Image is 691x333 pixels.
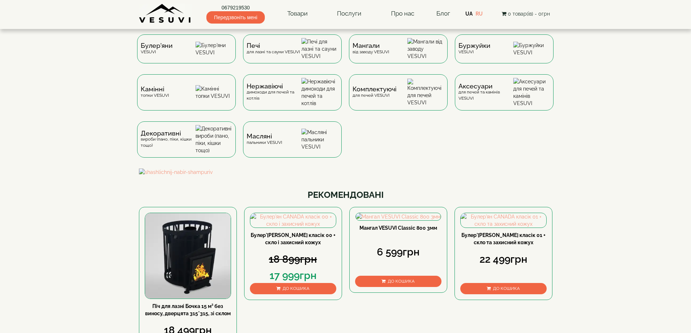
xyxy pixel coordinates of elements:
[239,121,345,168] a: Масляніпальники VESUVI Масляні пальники VESUVI
[353,43,389,49] span: Мангали
[513,78,550,107] img: Аксесуари для печей та камінів VESUVI
[345,74,451,121] a: Комплектуючідля печей VESUVI Комплектуючі для печей VESUVI
[461,213,546,228] img: Булер'ян CANADA класік 01 + скло та захисний кожух
[247,83,301,89] span: Нержавіючі
[359,225,437,231] a: Мангал VESUVI Classic 800 3мм
[250,269,336,283] div: 17 999грн
[458,83,513,101] div: для печей та камінів VESUVI
[247,83,301,101] div: димоходи для печей та котлів
[239,34,345,74] a: Печідля лазні та сауни VESUVI Печі для лазні та сауни VESUVI
[458,83,513,89] span: Аксесуари
[206,11,265,24] span: Передзвоніть мені
[247,43,300,55] div: для лазні та сауни VESUVI
[508,11,550,17] span: 0 товар(ів) - 0грн
[141,43,173,49] span: Булер'яни
[384,5,421,22] a: Про нас
[407,79,444,106] img: Комплектуючі для печей VESUVI
[407,38,444,60] img: Мангали від заводу VESUVI
[345,34,451,74] a: Мангаливід заводу VESUVI Мангали від заводу VESUVI
[141,86,169,98] div: топки VESUVI
[145,213,231,299] img: Піч для лазні Бочка 15 м³ без виносу, дверцята 315*315, зі склом
[283,286,309,291] span: До кошика
[353,43,389,55] div: від заводу VESUVI
[139,4,192,24] img: Завод VESUVI
[196,125,232,154] img: Декоративні вироби (пано, піки, кішки тощо)
[251,232,336,245] a: Булер'[PERSON_NAME] класік 00 + скло і захисний кожух
[388,279,415,284] span: До кошика
[355,276,441,287] button: До кошика
[247,43,300,49] span: Печі
[513,42,550,56] img: Буржуйки VESUVI
[301,78,338,107] img: Нержавіючі димоходи для печей та котлів
[250,283,336,294] button: До кошика
[196,85,232,100] img: Камінні топки VESUVI
[206,4,265,11] a: 0679219530
[356,213,441,220] img: Мангал VESUVI Classic 800 3мм
[141,43,173,55] div: VESUVI
[465,11,473,17] a: UA
[353,86,396,98] div: для печей VESUVI
[476,11,483,17] a: RU
[247,133,282,139] span: Масляні
[145,303,231,316] a: Піч для лазні Бочка 15 м³ без виносу, дверцята 315*315, зі склом
[493,286,520,291] span: До кошика
[301,38,338,60] img: Печі для лазні та сауни VESUVI
[451,74,557,121] a: Аксесуаридля печей та камінів VESUVI Аксесуари для печей та камінів VESUVI
[460,252,547,267] div: 22 499грн
[133,74,239,121] a: Каміннітопки VESUVI Камінні топки VESUVI
[355,245,441,259] div: 6 599грн
[458,43,490,55] div: VESUVI
[250,213,336,228] img: Булер'ян CANADA класік 00 + скло і захисний кожух
[436,10,450,17] a: Блог
[330,5,369,22] a: Послуги
[460,283,547,294] button: До кошика
[250,252,336,267] div: 18 899грн
[141,130,196,149] div: вироби (пано, піки, кішки тощо)
[301,129,338,150] img: Масляні пальники VESUVI
[133,121,239,168] a: Декоративнівироби (пано, піки, кішки тощо) Декоративні вироби (пано, піки, кішки тощо)
[461,232,546,245] a: Булер'[PERSON_NAME] класік 01 + скло та захисний кожух
[196,42,232,56] img: Булер'яни VESUVI
[141,130,196,136] span: Декоративні
[499,10,552,18] button: 0 товар(ів) - 0грн
[451,34,557,74] a: БуржуйкиVESUVI Буржуйки VESUVI
[141,86,169,92] span: Камінні
[247,133,282,145] div: пальники VESUVI
[280,5,315,22] a: Товари
[353,86,396,92] span: Комплектуючі
[139,168,552,176] img: shashlichnij-nabir-shampuriv
[458,43,490,49] span: Буржуйки
[239,74,345,121] a: Нержавіючідимоходи для печей та котлів Нержавіючі димоходи для печей та котлів
[133,34,239,74] a: Булер'яниVESUVI Булер'яни VESUVI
